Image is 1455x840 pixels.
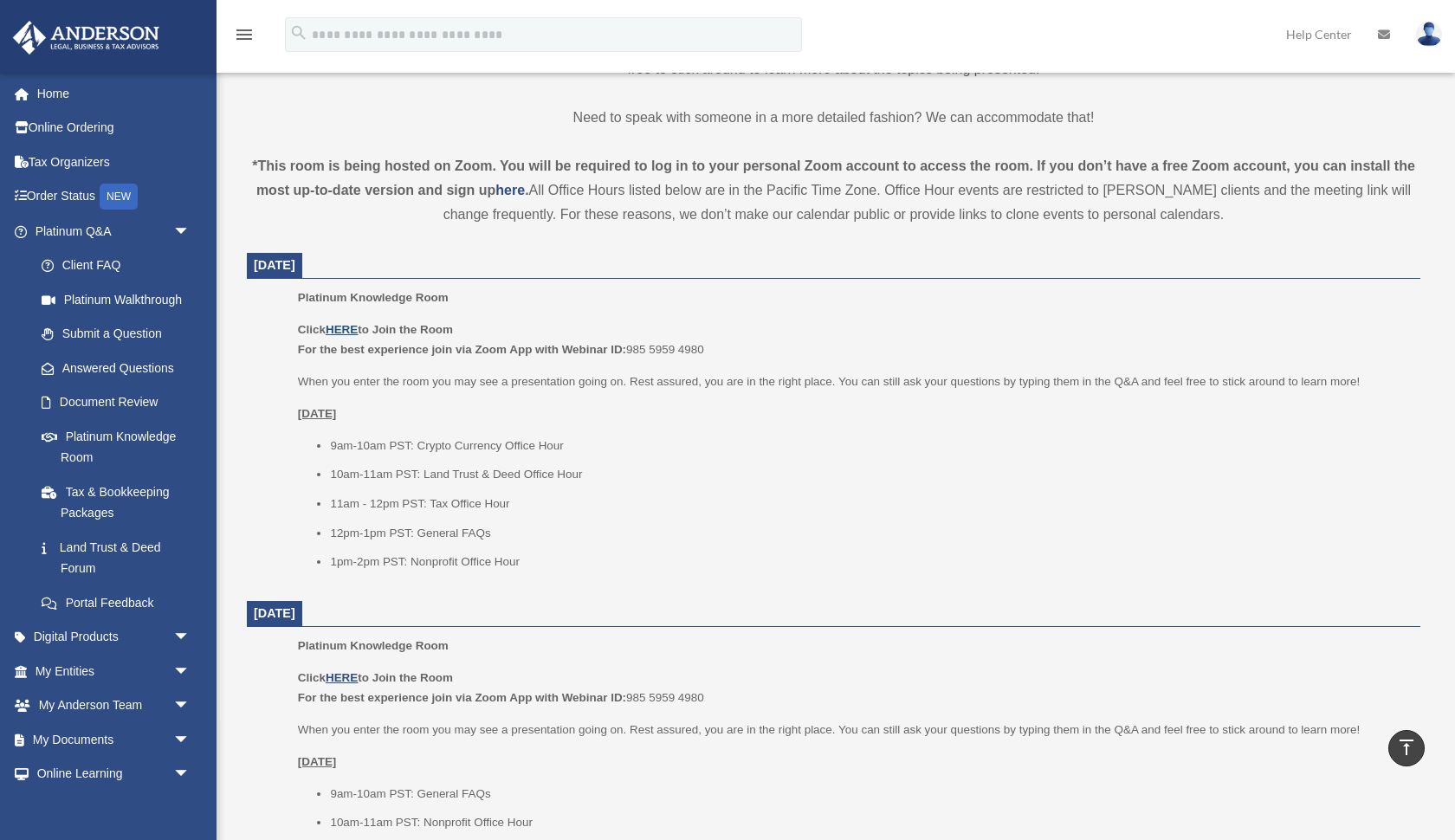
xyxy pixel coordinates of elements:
li: 1pm-2pm PST: Nonprofit Office Hour [330,552,1408,572]
span: Platinum Knowledge Room [298,639,449,652]
a: here [495,183,525,197]
i: vertical_align_top [1396,737,1417,758]
a: Home [12,76,217,111]
a: HERE [326,671,358,684]
a: Digital Productsarrow_drop_down [12,620,217,655]
li: 12pm-1pm PST: General FAQs [330,523,1408,544]
a: Platinum Walkthrough [24,282,217,317]
li: 9am-10am PST: Crypto Currency Office Hour [330,436,1408,456]
div: All Office Hours listed below are in the Pacific Time Zone. Office Hour events are restricted to ... [247,154,1420,227]
p: 985 5959 4980 [298,320,1408,360]
a: Platinum Q&Aarrow_drop_down [12,214,217,249]
b: For the best experience join via Zoom App with Webinar ID: [298,691,626,704]
span: arrow_drop_down [173,620,208,656]
span: [DATE] [254,258,295,272]
i: search [289,23,308,42]
a: Tax & Bookkeeping Packages [24,475,217,530]
a: menu [234,30,255,45]
a: Online Ordering [12,111,217,145]
a: HERE [326,323,358,336]
a: Tax Organizers [12,145,217,179]
a: Client FAQ [24,249,217,283]
li: 11am - 12pm PST: Tax Office Hour [330,494,1408,514]
p: 985 5959 4980 [298,668,1408,708]
img: Anderson Advisors Platinum Portal [8,21,165,55]
b: Click to Join the Room [298,671,453,684]
a: Portal Feedback [24,585,217,620]
span: arrow_drop_down [173,688,208,724]
a: Answered Questions [24,351,217,385]
span: Platinum Knowledge Room [298,291,449,304]
span: arrow_drop_down [173,214,208,249]
u: [DATE] [298,755,337,768]
a: Order StatusNEW [12,179,217,215]
div: NEW [100,184,138,210]
a: My Entitiesarrow_drop_down [12,654,217,688]
span: arrow_drop_down [173,757,208,792]
i: menu [234,24,255,45]
a: Submit a Question [24,317,217,352]
a: Platinum Knowledge Room [24,419,208,475]
a: Land Trust & Deed Forum [24,530,217,585]
p: Need to speak with someone in a more detailed fashion? We can accommodate that! [247,106,1420,130]
li: 9am-10am PST: General FAQs [330,784,1408,804]
a: Online Learningarrow_drop_down [12,757,217,792]
strong: . [525,183,528,197]
p: When you enter the room you may see a presentation going on. Rest assured, you are in the right p... [298,372,1408,392]
span: arrow_drop_down [173,722,208,758]
li: 10am-11am PST: Land Trust & Deed Office Hour [330,464,1408,485]
a: Document Review [24,385,217,420]
u: [DATE] [298,407,337,420]
a: My Documentsarrow_drop_down [12,722,217,757]
img: User Pic [1416,22,1442,47]
strong: *This room is being hosted on Zoom. You will be required to log in to your personal Zoom account ... [252,158,1415,197]
b: For the best experience join via Zoom App with Webinar ID: [298,343,626,356]
span: [DATE] [254,606,295,620]
a: My Anderson Teamarrow_drop_down [12,688,217,723]
p: When you enter the room you may see a presentation going on. Rest assured, you are in the right p... [298,720,1408,740]
b: Click to Join the Room [298,323,453,336]
span: arrow_drop_down [173,654,208,689]
a: vertical_align_top [1388,730,1425,766]
li: 10am-11am PST: Nonprofit Office Hour [330,812,1408,833]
